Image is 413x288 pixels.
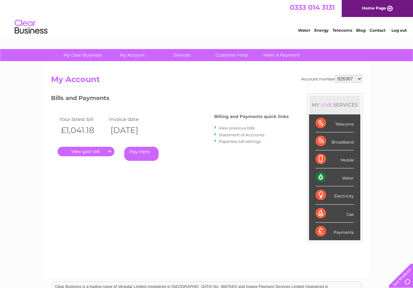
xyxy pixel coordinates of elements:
[301,75,362,83] div: Account number
[14,17,48,37] img: logo.png
[314,28,329,33] a: Energy
[219,132,265,137] a: Statement of Accounts
[370,28,386,33] a: Contact
[316,205,354,223] div: Gas
[58,124,108,137] th: £1,041.18
[107,124,157,137] th: [DATE]
[316,132,354,150] div: Broadband
[155,49,209,61] a: Services
[58,147,114,156] a: .
[316,223,354,240] div: Payments
[219,126,255,130] a: View previous bills
[52,4,361,32] div: Clear Business is a trading name of Verastar Limited (registered in [GEOGRAPHIC_DATA] No. 3667643...
[105,49,159,61] a: My Account
[205,49,259,61] a: Customer Help
[290,3,335,11] a: 0333 014 3131
[214,114,289,119] h4: Billing and Payments quick links
[316,150,354,168] div: Mobile
[391,28,407,33] a: Log out
[124,147,159,161] a: Pay Here
[107,115,157,124] td: Invoice date
[316,186,354,204] div: Electricity
[51,93,289,105] h3: Bills and Payments
[356,28,366,33] a: Blog
[298,28,310,33] a: Water
[333,28,352,33] a: Telecoms
[219,139,261,144] a: Paperless bill settings
[56,49,110,61] a: My Clear Business
[309,95,360,114] div: MY SERVICES
[51,75,362,87] h2: My Account
[319,102,333,108] div: LIVE
[316,114,354,132] div: Telecoms
[58,115,108,124] td: Your latest bill
[254,49,308,61] a: Make A Payment
[316,168,354,186] div: Water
